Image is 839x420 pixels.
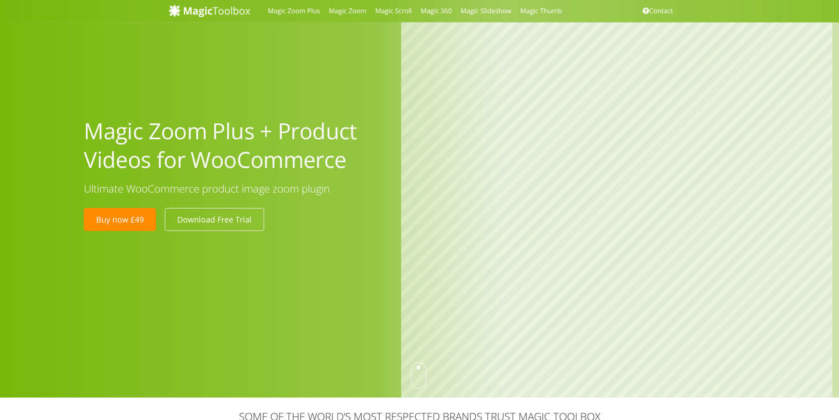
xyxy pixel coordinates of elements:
img: MagicToolbox.com - Image tools for your website [168,4,250,17]
a: Download Free Trial [165,208,264,231]
h3: Ultimate WooCommerce product image zoom plugin [84,183,388,194]
a: Buy now £49 [84,208,156,231]
h1: Magic Zoom Plus + Product Videos for WooCommerce [84,117,388,174]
